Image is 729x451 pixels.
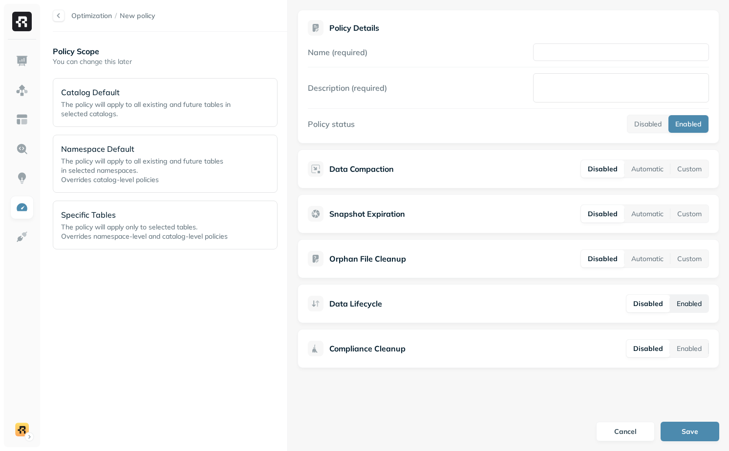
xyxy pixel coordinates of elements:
p: Namespace Default [61,143,240,155]
button: Custom [670,160,708,178]
p: Data Lifecycle [329,298,382,309]
label: Policy status [308,119,355,129]
label: Name (required) [308,47,367,57]
img: Integrations [16,230,28,243]
button: Disabled [626,295,670,312]
button: Save [661,422,719,441]
img: Query Explorer [16,143,28,155]
button: Enabled [670,295,708,312]
div: Namespace DefaultThe policy will apply to all existing and future tablesin selected namespaces.Ov... [53,135,278,193]
button: Cancel [596,422,655,441]
p: Compliance Cleanup [329,343,406,354]
nav: breadcrumb [71,11,155,20]
button: Custom [670,250,708,267]
p: / [115,11,117,20]
span: The policy will apply to all existing and future tables [61,157,223,165]
img: Optimization [16,201,28,214]
label: Description (required) [308,83,387,93]
button: Disabled [581,160,624,178]
button: Disabled [627,115,668,133]
img: Asset Explorer [16,113,28,126]
img: Dashboard [16,55,28,67]
button: Enabled [670,340,708,357]
button: Disabled [581,205,624,223]
button: Automatic [624,250,670,267]
div: Specific TablesThe policy will apply only to selected tables.Overrides namespace-level and catalo... [53,201,278,249]
button: Automatic [624,205,670,223]
p: Catalog Default [61,86,240,98]
span: Overrides namespace-level and catalog-level policies [61,232,228,241]
div: Catalog DefaultThe policy will apply to all existing and future tables in selected catalogs. [53,78,278,127]
p: You can change this later [53,57,287,66]
a: Optimization [71,11,112,20]
img: demo [15,423,29,436]
span: The policy will apply only to selected tables. [61,223,197,231]
img: Assets [16,84,28,97]
button: Automatic [624,160,670,178]
p: Data Compaction [329,163,394,175]
span: The policy will apply to all existing and future tables in selected catalogs. [61,100,231,118]
span: Overrides catalog-level policies [61,175,159,184]
button: Custom [670,205,708,223]
p: Policy Details [329,23,379,33]
img: Ryft [12,12,32,31]
button: Disabled [581,250,624,267]
button: Enabled [668,115,708,133]
img: Insights [16,172,28,184]
button: Disabled [626,340,670,357]
span: New policy [120,11,155,20]
p: Orphan File Cleanup [329,253,406,265]
p: Policy Scope [53,45,287,57]
p: Snapshot Expiration [329,208,405,220]
span: in selected namespaces. [61,166,138,175]
p: Specific Tables [61,209,240,221]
